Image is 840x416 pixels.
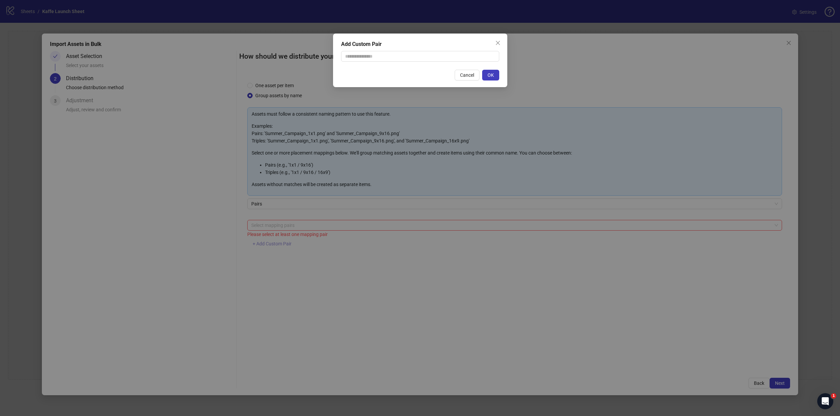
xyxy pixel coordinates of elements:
button: Cancel [455,70,479,80]
div: Add Custom Pair [341,40,499,48]
span: Cancel [460,72,474,78]
iframe: Intercom live chat [817,393,833,409]
button: Close [493,38,503,48]
span: close [495,40,501,46]
button: OK [482,70,499,80]
span: OK [488,72,494,78]
span: 1 [831,393,836,399]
